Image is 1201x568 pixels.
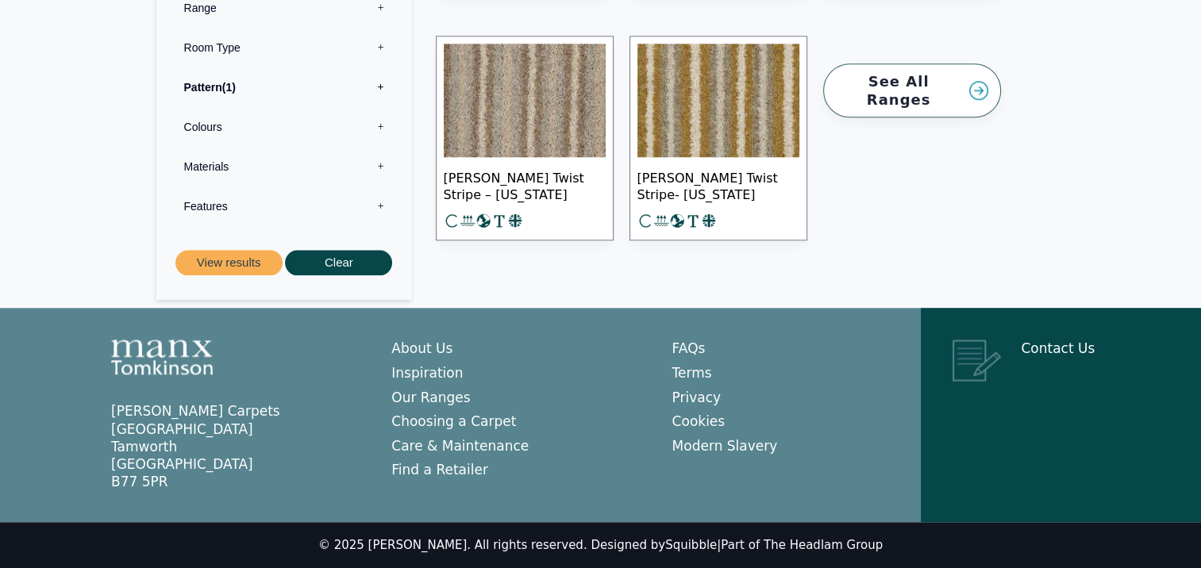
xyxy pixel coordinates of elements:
label: Features [168,186,400,226]
a: Contact Us [1021,340,1095,356]
a: Inspiration [391,365,463,381]
a: FAQs [672,340,706,356]
p: [PERSON_NAME] Carpets [GEOGRAPHIC_DATA] Tamworth [GEOGRAPHIC_DATA] B77 5PR [111,402,360,489]
img: Tomkinson Twist - Oklahoma [444,44,606,158]
label: Colours [168,107,400,147]
label: Pattern [168,67,400,107]
a: [PERSON_NAME] Twist Stripe – [US_STATE] [436,36,614,241]
a: Squibble [665,538,717,552]
label: Room Type [168,28,400,67]
img: Manx Tomkinson Logo [111,340,213,374]
a: Care & Maintenance [391,438,529,454]
div: © 2025 [PERSON_NAME]. All rights reserved. Designed by | [318,538,883,554]
a: Our Ranges [391,390,470,405]
a: Part of The Headlam Group [721,538,883,552]
a: Find a Retailer [391,462,488,478]
span: [PERSON_NAME] Twist Stripe – [US_STATE] [444,157,606,213]
a: Privacy [672,390,722,405]
a: Cookies [672,413,726,429]
a: About Us [391,340,452,356]
span: [PERSON_NAME] Twist Stripe- [US_STATE] [637,157,799,213]
a: Choosing a Carpet [391,413,516,429]
img: Tomkinson Twist - Alabama stripe [637,44,799,158]
label: Materials [168,147,400,186]
button: View results [175,250,283,276]
span: 1 [222,81,236,94]
a: Terms [672,365,712,381]
a: See All Ranges [823,63,1001,118]
button: Clear [285,250,392,276]
a: Modern Slavery [672,438,778,454]
a: [PERSON_NAME] Twist Stripe- [US_STATE] [629,36,807,241]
